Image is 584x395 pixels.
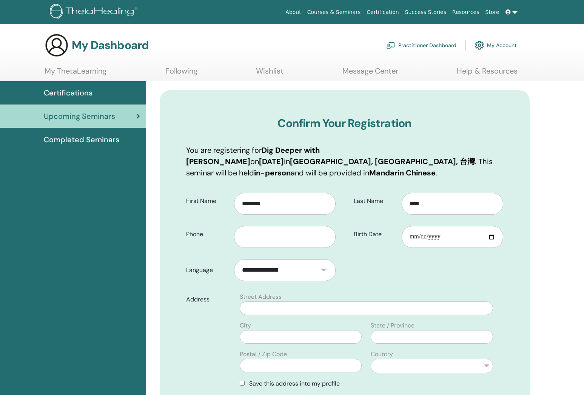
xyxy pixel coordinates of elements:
[45,66,106,81] a: My ThetaLearning
[240,292,282,301] label: Street Address
[364,5,402,19] a: Certification
[180,292,235,307] label: Address
[44,134,119,145] span: Completed Seminars
[186,117,503,130] h3: Confirm Your Registration
[50,4,140,21] img: logo.png
[259,157,284,166] b: [DATE]
[371,350,393,359] label: Country
[282,5,304,19] a: About
[457,66,518,81] a: Help & Resources
[165,66,197,81] a: Following
[482,5,502,19] a: Store
[180,263,234,277] label: Language
[369,168,436,178] b: Mandarin Chinese
[342,66,398,81] a: Message Center
[348,227,402,241] label: Birth Date
[386,42,395,49] img: chalkboard-teacher.svg
[44,87,92,98] span: Certifications
[180,194,234,208] label: First Name
[256,66,284,81] a: Wishlist
[254,168,291,178] b: in-person
[475,37,517,54] a: My Account
[475,39,484,52] img: cog.svg
[249,380,340,387] span: Save this address into my profile
[304,5,364,19] a: Courses & Seminars
[449,5,482,19] a: Resources
[72,38,149,52] h3: My Dashboard
[240,321,251,330] label: City
[186,144,503,178] p: You are registering for on in . This seminar will be held and will be provided in .
[240,350,287,359] label: Postal / Zip Code
[45,33,69,57] img: generic-user-icon.jpg
[44,111,115,122] span: Upcoming Seminars
[386,37,456,54] a: Practitioner Dashboard
[402,5,449,19] a: Success Stories
[371,321,415,330] label: State / Province
[290,157,475,166] b: [GEOGRAPHIC_DATA], [GEOGRAPHIC_DATA], 台灣
[348,194,402,208] label: Last Name
[180,227,234,241] label: Phone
